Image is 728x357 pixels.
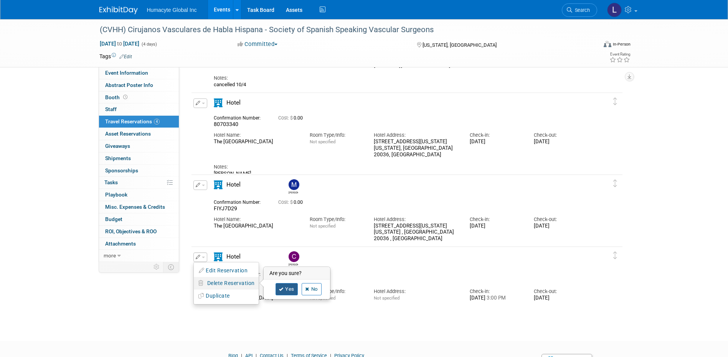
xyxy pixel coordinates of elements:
[562,3,597,17] a: Search
[122,94,129,100] span: Booth not reserved yet
[278,115,306,121] span: 0.00
[105,143,130,149] span: Giveaways
[278,200,294,205] span: Cost: $
[99,165,179,177] a: Sponsorships
[105,192,127,198] span: Playbook
[119,54,132,59] a: Edit
[612,41,631,47] div: In-Person
[99,128,179,140] a: Asset Reservations
[310,288,362,295] div: Room Type/Info:
[99,226,179,237] a: ROI, Objectives & ROO
[105,70,148,76] span: Event Information
[99,189,179,201] a: Playbook
[147,7,197,13] span: Humacyte Global Inc
[105,155,131,161] span: Shipments
[470,132,522,139] div: Check-in:
[264,267,330,280] h3: Are you sure?
[214,98,223,107] i: Hotel
[214,164,587,170] div: Notes:
[534,139,586,145] div: [DATE]
[235,40,281,48] button: Committed
[607,3,622,17] img: Linda Hamilton
[207,280,255,286] span: Delete Reservation
[214,75,587,82] div: Notes:
[226,181,241,188] span: Hotel
[289,262,298,266] div: Carlos Martin Colindres
[287,251,300,266] div: Carlos Martin Colindres
[613,180,617,187] i: Click and drag to move item
[104,252,116,259] span: more
[214,197,267,205] div: Confirmation Number:
[485,295,506,301] span: 3:00 PM
[214,113,267,121] div: Confirmation Number:
[214,82,587,88] div: cancelled 10/4
[374,216,458,223] div: Hotel Address:
[99,177,179,188] a: Tasks
[105,204,165,210] span: Misc. Expenses & Credits
[374,295,399,301] span: Not specified
[214,216,298,223] div: Hotel Name:
[470,288,522,295] div: Check-in:
[534,295,586,301] div: [DATE]
[534,132,586,139] div: Check-out:
[534,223,586,229] div: [DATE]
[310,216,362,223] div: Room Type/Info:
[276,283,298,295] a: Yes
[99,152,179,164] a: Shipments
[214,180,223,189] i: Hotel
[163,262,179,272] td: Toggle Event Tabs
[194,278,259,289] button: Delete Reservation
[194,265,259,276] button: Edit Reservation
[99,52,132,60] td: Tags
[105,106,117,112] span: Staff
[572,7,590,13] span: Search
[105,131,151,137] span: Asset Reservations
[99,140,179,152] a: Giveaways
[287,179,300,194] div: Mauricio Berdugo
[289,190,298,194] div: Mauricio Berdugo
[154,119,160,124] span: 4
[214,252,223,261] i: Hotel
[613,98,617,105] i: Click and drag to move item
[194,290,259,301] button: Duplicate
[374,139,458,158] div: [STREET_ADDRESS][US_STATE] [US_STATE], [GEOGRAPHIC_DATA] 20036, [GEOGRAPHIC_DATA]
[105,82,153,88] span: Abstract Poster Info
[99,213,179,225] a: Budget
[470,295,522,301] div: [DATE]
[609,52,630,56] div: Event Rating
[99,201,179,213] a: Misc. Expenses & Credits
[534,216,586,223] div: Check-out:
[552,40,631,51] div: Event Format
[105,94,129,100] span: Booth
[214,132,298,139] div: Hotel Name:
[289,179,299,190] img: Mauricio Berdugo
[604,41,611,47] img: Format-Inperson.png
[99,92,179,103] a: Booth
[105,216,122,222] span: Budget
[289,251,299,262] img: Carlos Martin Colindres
[99,103,179,115] a: Staff
[105,167,138,174] span: Sponsorships
[374,223,458,242] div: [STREET_ADDRESS][US_STATE] [US_STATE] , [GEOGRAPHIC_DATA] 20036 , [GEOGRAPHIC_DATA]
[214,223,298,229] div: The [GEOGRAPHIC_DATA]
[302,283,322,295] a: No
[534,288,586,295] div: Check-out:
[99,238,179,250] a: Attachments
[310,132,362,139] div: Room Type/Info:
[226,99,241,106] span: Hotel
[374,132,458,139] div: Hotel Address:
[310,295,335,301] span: Not specified
[310,223,335,229] span: Not specified
[116,41,123,47] span: to
[214,121,238,127] span: 80703340
[99,67,179,79] a: Event Information
[105,118,160,124] span: Travel Reservations
[105,241,136,247] span: Attachments
[214,139,298,145] div: The [GEOGRAPHIC_DATA]
[104,179,118,185] span: Tasks
[105,228,157,234] span: ROI, Objectives & ROO
[99,116,179,128] a: Travel Reservations4
[226,253,241,260] span: Hotel
[470,223,522,229] div: [DATE]
[214,205,237,211] span: FIYJ7D29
